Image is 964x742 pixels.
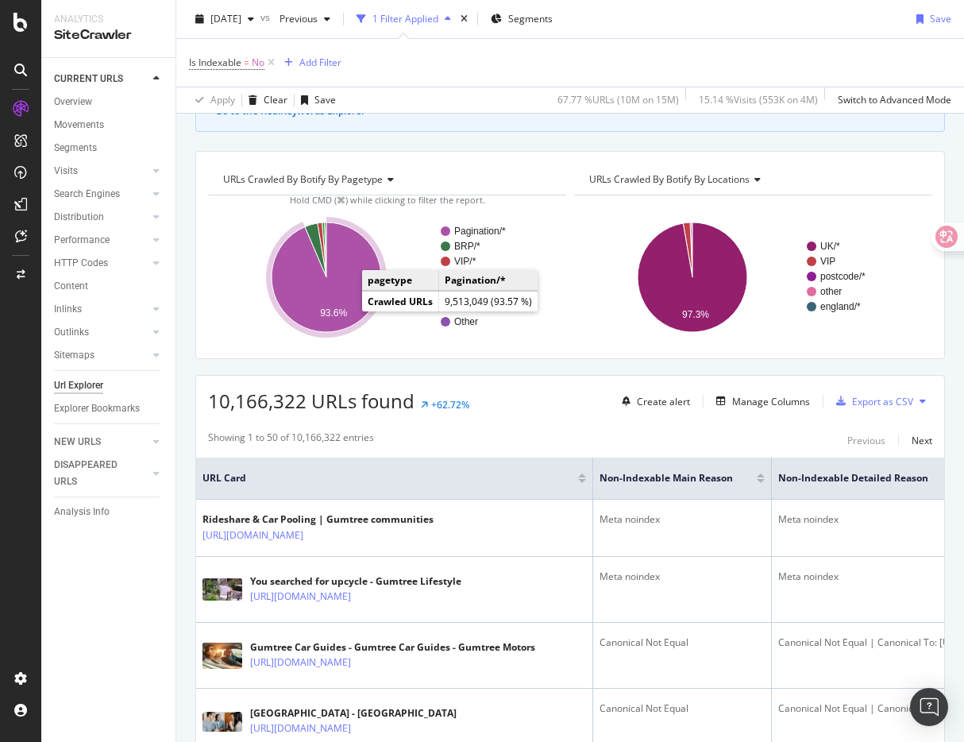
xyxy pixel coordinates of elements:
[615,388,690,414] button: Create alert
[223,172,383,186] span: URLs Crawled By Botify By pagetype
[586,167,918,192] h4: URLs Crawled By Botify By locations
[54,232,110,249] div: Performance
[54,140,164,157] a: Segments
[189,56,241,69] span: Is Indexable
[910,688,948,726] div: Open Intercom Messenger
[454,241,480,252] text: BRP/*
[847,434,885,447] div: Previous
[54,255,108,272] div: HTTP Codes
[912,434,932,447] div: Next
[454,301,470,312] text: info
[820,256,835,267] text: VIP
[912,431,932,450] button: Next
[54,347,148,364] a: Sitemaps
[250,589,351,605] a: [URL][DOMAIN_NAME]
[250,640,535,655] div: Gumtree Car Guides - Gumtree Car Guides - Gumtree Motors
[244,56,249,69] span: =
[362,292,439,312] td: Crawled URLs
[54,324,89,341] div: Outlinks
[54,26,163,44] div: SiteCrawler
[574,208,932,346] div: A chart.
[439,270,538,291] td: Pagination/*
[54,377,103,394] div: Url Explorer
[273,12,318,25] span: Previous
[830,388,913,414] button: Export as CSV
[54,117,164,133] a: Movements
[54,324,148,341] a: Outlinks
[439,292,538,312] td: 9,513,049 (93.57 %)
[454,226,506,237] text: Pagination/*
[250,721,351,736] a: [URL][DOMAIN_NAME]
[54,347,94,364] div: Sitemaps
[208,431,374,450] div: Showing 1 to 50 of 10,166,322 entries
[54,94,92,110] div: Overview
[457,11,471,27] div: times
[278,53,341,72] button: Add Filter
[820,301,861,312] text: england/*
[54,434,101,450] div: NEW URLS
[910,6,951,32] button: Save
[54,13,163,26] div: Analytics
[210,12,241,25] span: 2025 Oct. 5th
[202,512,434,527] div: Rideshare & Car Pooling | Gumtree communities
[484,6,559,32] button: Segments
[54,278,88,295] div: Content
[852,395,913,408] div: Export as CSV
[350,6,457,32] button: 1 Filter Applied
[202,712,242,732] img: main image
[508,12,553,25] span: Segments
[637,395,690,408] div: Create alert
[54,400,140,417] div: Explorer Bookmarks
[372,12,438,25] div: 1 Filter Applied
[732,395,810,408] div: Manage Columns
[202,643,242,669] img: main image
[54,377,164,394] a: Url Explorer
[54,301,148,318] a: Inlinks
[208,208,566,346] svg: A chart.
[54,186,148,203] a: Search Engines
[260,10,273,24] span: vs
[710,392,810,411] button: Manage Columns
[295,87,336,113] button: Save
[831,87,951,113] button: Switch to Advanced Mode
[210,93,235,106] div: Apply
[557,93,679,106] div: 67.77 % URLs ( 10M on 15M )
[600,701,765,716] div: Canonical Not Equal
[54,186,120,203] div: Search Engines
[600,570,765,584] div: Meta noindex
[54,232,148,249] a: Performance
[54,117,104,133] div: Movements
[589,172,750,186] span: URLs Crawled By Botify By locations
[699,93,818,106] div: 15.14 % Visits ( 553K on 4M )
[250,706,457,721] div: [GEOGRAPHIC_DATA] - [GEOGRAPHIC_DATA]
[54,71,148,87] a: CURRENT URLS
[54,278,164,295] a: Content
[847,431,885,450] button: Previous
[189,6,260,32] button: [DATE]
[250,574,461,589] div: You searched for upcycle - Gumtree Lifestyle
[820,286,842,297] text: other
[54,140,97,157] div: Segments
[54,163,148,180] a: Visits
[54,209,148,226] a: Distribution
[54,504,164,520] a: Analysis Info
[600,512,765,527] div: Meta noindex
[362,270,439,291] td: pagetype
[54,457,148,490] a: DISAPPEARED URLS
[299,56,341,69] div: Add Filter
[320,307,347,319] text: 93.6%
[54,94,164,110] a: Overview
[208,388,415,414] span: 10,166,322 URLs found
[54,255,148,272] a: HTTP Codes
[54,71,123,87] div: CURRENT URLS
[189,87,235,113] button: Apply
[54,163,78,180] div: Visits
[202,578,242,601] img: main image
[454,316,478,327] text: Other
[220,167,552,192] h4: URLs Crawled By Botify By pagetype
[290,194,485,206] span: Hold CMD (⌘) while clicking to filter the report.
[930,12,951,25] div: Save
[54,457,134,490] div: DISAPPEARED URLS
[431,398,469,412] div: +62.72%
